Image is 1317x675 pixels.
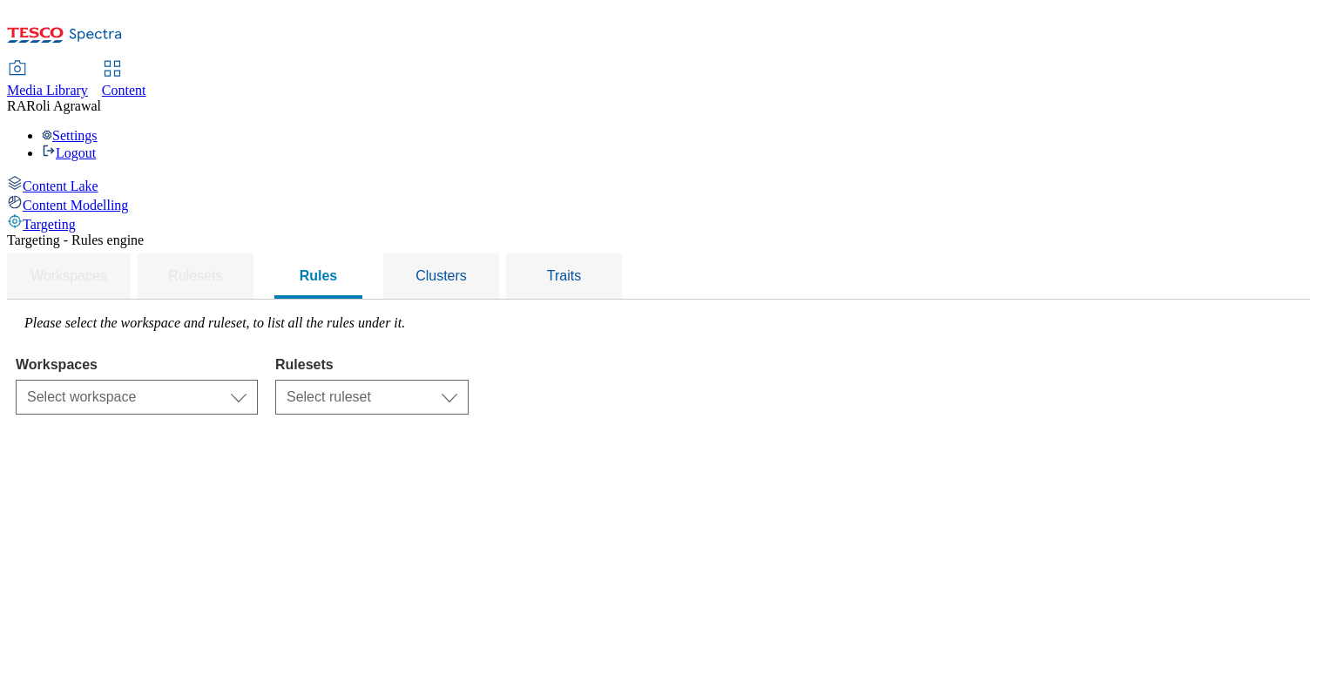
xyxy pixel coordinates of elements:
a: Settings [42,128,98,143]
span: Roli Agrawal [26,98,101,113]
span: Content Lake [23,179,98,193]
span: Content [102,83,146,98]
a: Targeting [7,213,1310,233]
label: Workspaces [16,357,258,373]
span: Targeting [23,217,76,232]
span: Media Library [7,83,88,98]
a: Content Lake [7,175,1310,194]
span: Rules [300,268,338,283]
a: Media Library [7,62,88,98]
label: Please select the workspace and ruleset, to list all the rules under it. [24,315,405,330]
span: RA [7,98,26,113]
a: Content [102,62,146,98]
span: Content Modelling [23,198,128,213]
a: Logout [42,145,96,160]
span: Clusters [415,268,467,283]
a: Content Modelling [7,194,1310,213]
label: Rulesets [275,357,469,373]
span: Traits [547,268,581,283]
div: Targeting - Rules engine [7,233,1310,248]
